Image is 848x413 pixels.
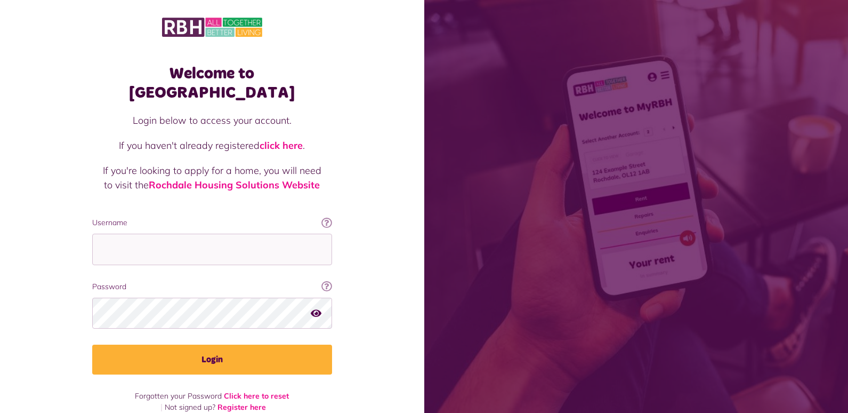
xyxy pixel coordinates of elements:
[103,138,321,153] p: If you haven't already registered .
[260,139,303,152] a: click here
[135,391,222,401] span: Forgotten your Password
[149,179,320,191] a: Rochdale Housing Solutions Website
[165,402,215,412] span: Not signed up?
[103,113,321,128] p: Login below to access your account.
[92,345,332,375] button: Login
[103,163,321,192] p: If you're looking to apply for a home, you will need to visit the
[92,217,332,228] label: Username
[162,16,262,38] img: MyRBH
[224,391,289,401] a: Click here to reset
[92,281,332,292] label: Password
[92,64,332,102] h1: Welcome to [GEOGRAPHIC_DATA]
[217,402,266,412] a: Register here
